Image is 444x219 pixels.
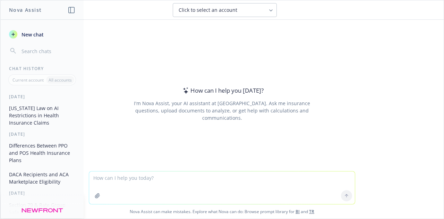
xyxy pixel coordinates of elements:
[3,204,441,219] span: Nova Assist can make mistakes. Explore what Nova can do: Browse prompt library for and
[296,209,300,214] a: BI
[1,94,84,100] div: [DATE]
[173,3,277,17] button: Click to select an account
[179,7,237,14] span: Click to select an account
[1,131,84,137] div: [DATE]
[124,100,319,121] div: I'm Nova Assist, your AI assistant at [GEOGRAPHIC_DATA]. Ask me insurance questions, upload docum...
[20,46,75,56] input: Search chats
[9,6,42,14] h1: Nova Assist
[20,31,44,38] span: New chat
[49,77,72,83] p: All accounts
[1,190,84,196] div: [DATE]
[181,86,264,95] div: How can I help you [DATE]?
[6,169,78,187] button: DACA Recipients and ACA Marketplace Eligibility
[1,66,84,71] div: Chat History
[12,77,44,83] p: Current account
[6,140,78,166] button: Differences Between PPO and POS Health Insurance Plans
[6,28,78,41] button: New chat
[309,209,314,214] a: TR
[6,102,78,128] button: [US_STATE] Law on AI Restrictions in Health Insurance Claims
[6,199,78,218] button: Section 79 & Rate Group Safe Harbor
